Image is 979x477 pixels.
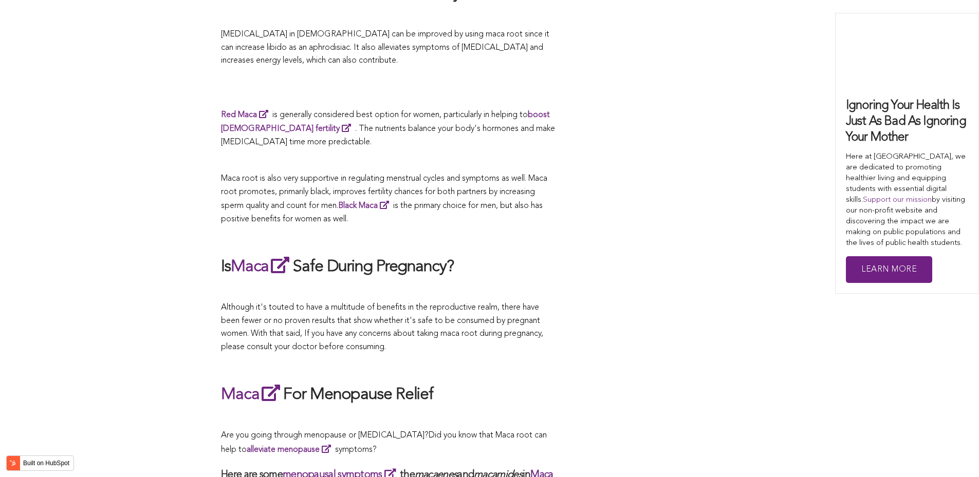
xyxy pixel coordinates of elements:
iframe: Chat Widget [928,428,979,477]
span: [MEDICAL_DATA] in [DEMOGRAPHIC_DATA] can be improved by using maca root since it can increase lib... [221,30,549,65]
span: Maca root is also very supportive in regulating menstrual cycles and symptoms as well. Maca root ... [221,175,547,223]
label: Built on HubSpot [19,456,73,470]
a: Learn More [846,256,932,283]
a: Red Maca [221,111,272,119]
button: Built on HubSpot [6,455,74,471]
a: alleviate menopause [247,446,335,454]
a: Black Maca [338,202,393,210]
span: Although it's touted to have a multitude of benefits in the reproductive realm, there have been f... [221,303,543,351]
span: Are you going through menopause or [MEDICAL_DATA]? [221,431,429,440]
strong: Red Maca [221,111,257,119]
span: is generally considered best option for women, particularly in helping to . The nutrients balance... [221,111,555,146]
img: HubSpot sprocket logo [7,457,19,469]
a: Maca [221,387,283,403]
h2: For Menopause Relief [221,383,555,406]
strong: Black Maca [338,202,378,210]
a: Maca [231,259,293,275]
h2: Is Safe During Pregnancy? [221,255,555,278]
